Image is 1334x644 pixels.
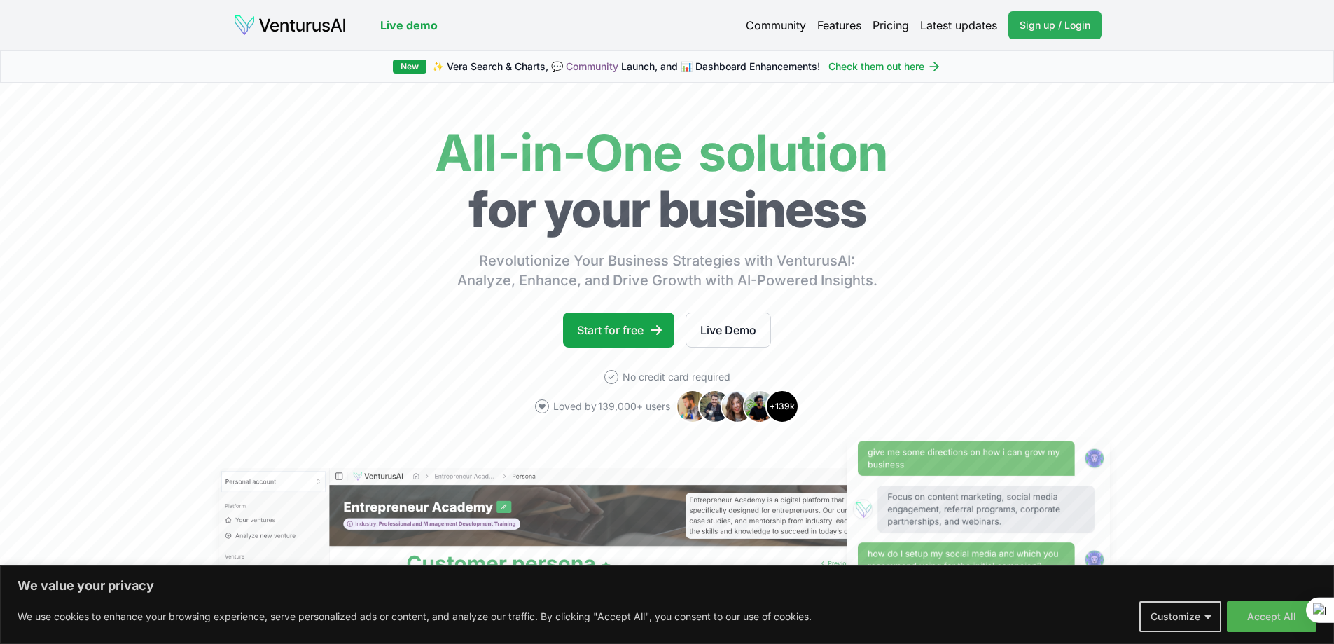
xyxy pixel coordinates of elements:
span: ✨ Vera Search & Charts, 💬 Launch, and 📊 Dashboard Enhancements! [432,60,820,74]
a: Sign up / Login [1008,11,1102,39]
button: Accept All [1227,601,1316,632]
p: We use cookies to enhance your browsing experience, serve personalized ads or content, and analyz... [18,608,812,625]
button: Customize [1139,601,1221,632]
span: Sign up / Login [1020,18,1090,32]
img: Avatar 4 [743,390,777,423]
img: Avatar 1 [676,390,709,423]
a: Community [566,60,618,72]
img: Avatar 2 [698,390,732,423]
a: Pricing [873,17,909,34]
img: logo [233,14,347,36]
a: Community [746,17,806,34]
a: Live demo [380,17,438,34]
div: New [393,60,426,74]
img: Avatar 3 [721,390,754,423]
a: Latest updates [920,17,997,34]
a: Live Demo [686,313,771,348]
a: Check them out here [828,60,941,74]
a: Start for free [563,313,674,348]
p: We value your privacy [18,577,1316,594]
a: Features [817,17,861,34]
